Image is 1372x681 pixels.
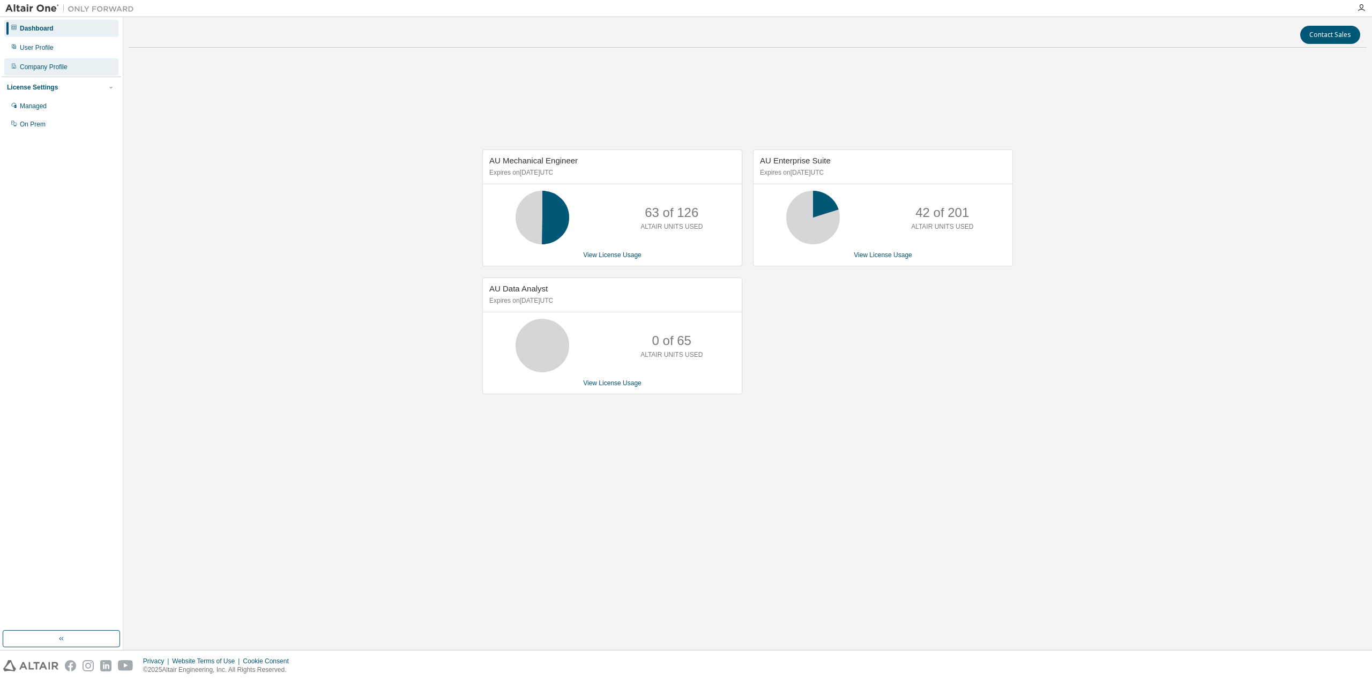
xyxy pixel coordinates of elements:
[5,3,139,14] img: Altair One
[645,204,698,222] p: 63 of 126
[20,24,54,33] div: Dashboard
[83,660,94,671] img: instagram.svg
[760,168,1003,177] p: Expires on [DATE] UTC
[100,660,111,671] img: linkedin.svg
[20,102,47,110] div: Managed
[3,660,58,671] img: altair_logo.svg
[172,657,243,665] div: Website Terms of Use
[243,657,295,665] div: Cookie Consent
[760,156,831,165] span: AU Enterprise Suite
[652,332,691,350] p: 0 of 65
[854,251,912,259] a: View License Usage
[20,63,68,71] div: Company Profile
[65,660,76,671] img: facebook.svg
[7,83,58,92] div: License Settings
[20,43,54,52] div: User Profile
[911,222,973,231] p: ALTAIR UNITS USED
[583,251,642,259] a: View License Usage
[489,284,548,293] span: AU Data Analyst
[489,168,733,177] p: Expires on [DATE] UTC
[20,120,46,129] div: On Prem
[583,379,642,387] a: View License Usage
[118,660,133,671] img: youtube.svg
[1300,26,1360,44] button: Contact Sales
[143,657,172,665] div: Privacy
[143,665,295,675] p: © 2025 Altair Engineering, Inc. All Rights Reserved.
[489,296,733,305] p: Expires on [DATE] UTC
[640,350,703,360] p: ALTAIR UNITS USED
[489,156,578,165] span: AU Mechanical Engineer
[915,204,969,222] p: 42 of 201
[640,222,703,231] p: ALTAIR UNITS USED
